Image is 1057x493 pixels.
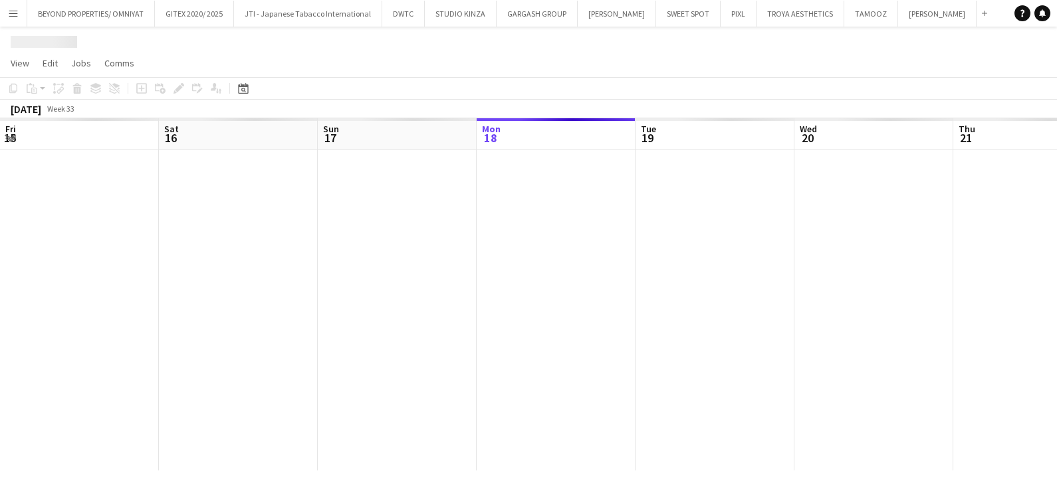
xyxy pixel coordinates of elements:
[11,102,41,116] div: [DATE]
[480,130,501,146] span: 18
[44,104,77,114] span: Week 33
[323,123,339,135] span: Sun
[5,123,16,135] span: Fri
[37,54,63,72] a: Edit
[321,130,339,146] span: 17
[66,54,96,72] a: Jobs
[43,57,58,69] span: Edit
[382,1,425,27] button: DWTC
[164,123,179,135] span: Sat
[234,1,382,27] button: JTI - Japanese Tabacco International
[104,57,134,69] span: Comms
[898,1,977,27] button: [PERSON_NAME]
[798,130,817,146] span: 20
[155,1,234,27] button: GITEX 2020/ 2025
[3,130,16,146] span: 15
[721,1,757,27] button: PIXL
[11,57,29,69] span: View
[27,1,155,27] button: BEYOND PROPERTIES/ OMNIYAT
[5,54,35,72] a: View
[99,54,140,72] a: Comms
[757,1,844,27] button: TROYA AESTHETICS
[71,57,91,69] span: Jobs
[162,130,179,146] span: 16
[578,1,656,27] button: [PERSON_NAME]
[641,123,656,135] span: Tue
[957,130,975,146] span: 21
[639,130,656,146] span: 19
[497,1,578,27] button: GARGASH GROUP
[959,123,975,135] span: Thu
[800,123,817,135] span: Wed
[482,123,501,135] span: Mon
[844,1,898,27] button: TAMOOZ
[425,1,497,27] button: STUDIO KINZA
[656,1,721,27] button: SWEET SPOT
